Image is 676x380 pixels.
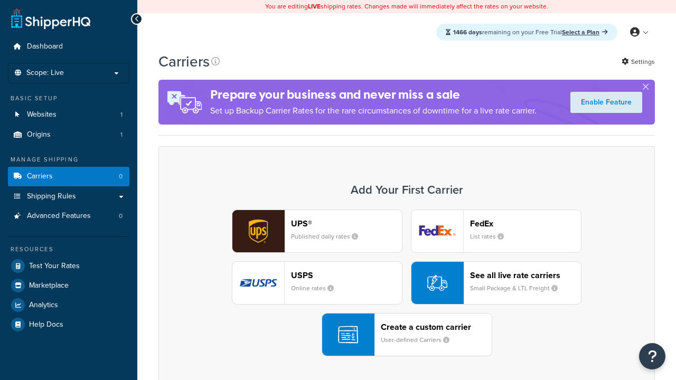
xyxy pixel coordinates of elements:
span: Carriers [27,172,53,181]
span: Help Docs [29,320,63,329]
span: Scope: Live [26,69,64,78]
li: Carriers [8,167,129,186]
img: ups logo [232,210,284,252]
a: Enable Feature [570,92,642,113]
button: ups logoUPS®Published daily rates [232,210,402,253]
small: Published daily rates [291,232,367,241]
small: Small Package & LTL Freight [470,283,566,293]
span: Dashboard [27,42,63,51]
img: ad-rules-rateshop-fe6ec290ccb7230408bd80ed9643f0289d75e0ffd9eb532fc0e269fcd187b520.png [158,80,210,125]
small: User-defined Carriers [381,335,458,345]
span: Origins [27,130,51,139]
span: Websites [27,110,57,119]
button: See all live rate carriersSmall Package & LTL Freight [411,261,581,305]
a: Advanced Features 0 [8,206,129,226]
a: Help Docs [8,315,129,334]
img: usps logo [232,262,284,304]
div: Basic Setup [8,94,129,103]
a: Select a Plan [562,27,608,37]
span: 0 [119,172,123,181]
header: UPS® [291,218,402,229]
button: usps logoUSPSOnline rates [232,261,402,305]
h3: Add Your First Carrier [170,184,644,196]
a: Analytics [8,296,129,315]
header: Create a custom carrier [381,322,492,332]
div: Manage Shipping [8,155,129,164]
a: Test Your Rates [8,256,129,275]
div: remaining on your Free Trial [436,24,617,41]
span: 1 [120,110,123,119]
span: Test Your Rates [29,262,80,271]
img: fedEx logo [411,210,463,252]
small: List rates [470,232,512,241]
button: Open Resource Center [639,343,665,369]
span: 1 [120,130,123,139]
a: ShipperHQ Home [11,8,90,29]
a: Websites 1 [8,105,129,125]
strong: 1466 days [453,27,482,37]
header: FedEx [470,218,581,229]
p: Set up Backup Carrier Rates for the rare circumstances of downtime for a live rate carrier. [210,103,537,118]
button: fedEx logoFedExList rates [411,210,581,253]
button: Create a custom carrierUser-defined Carriers [322,313,492,356]
img: icon-carrier-custom-c93b8a24.svg [338,325,358,345]
span: Advanced Features [27,212,91,221]
li: Origins [8,125,129,145]
h4: Prepare your business and never miss a sale [210,86,537,103]
span: Analytics [29,301,58,310]
a: Carriers 0 [8,167,129,186]
b: LIVE [308,2,321,11]
a: Origins 1 [8,125,129,145]
span: 0 [119,212,123,221]
a: Shipping Rules [8,187,129,206]
h1: Carriers [158,51,210,72]
small: Online rates [291,283,342,293]
header: See all live rate carriers [470,270,581,280]
span: Shipping Rules [27,192,76,201]
li: Websites [8,105,129,125]
a: Dashboard [8,37,129,56]
img: icon-carrier-liverate-becf4550.svg [427,273,447,293]
li: Advanced Features [8,206,129,226]
header: USPS [291,270,402,280]
a: Marketplace [8,276,129,295]
span: Marketplace [29,281,69,290]
a: Settings [622,54,655,69]
div: Resources [8,245,129,254]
